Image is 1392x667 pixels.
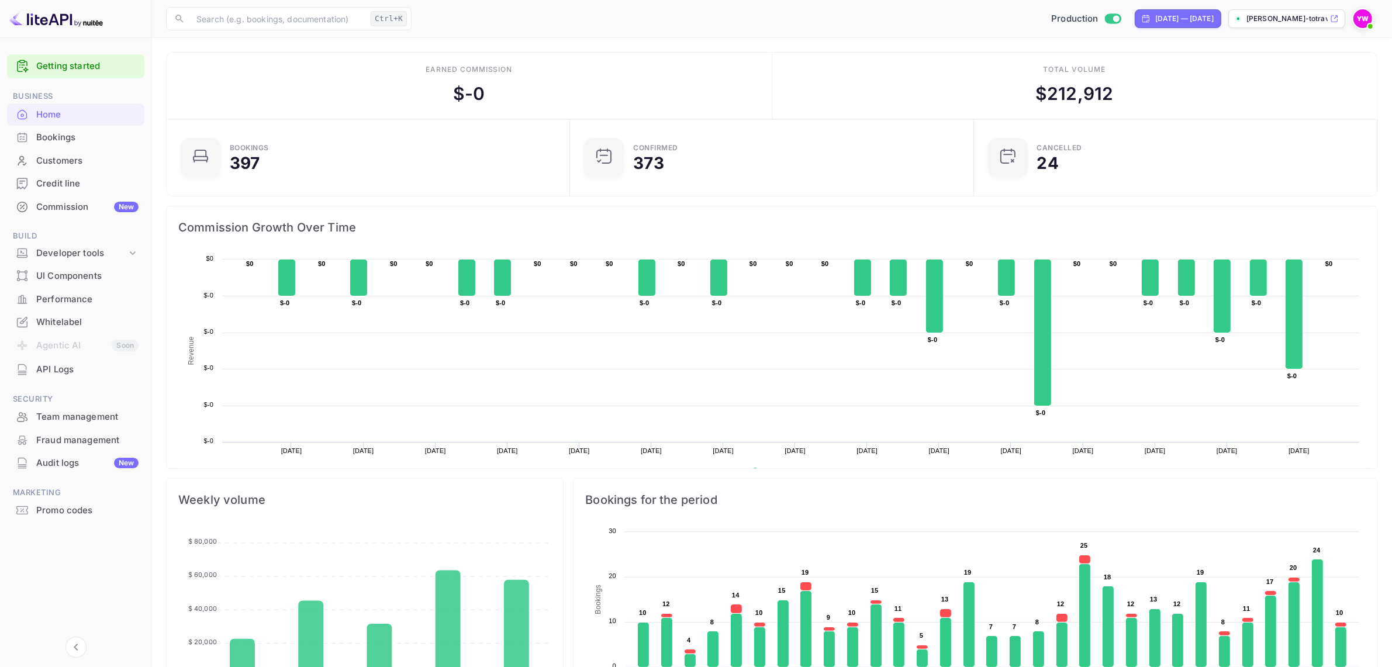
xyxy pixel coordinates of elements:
[894,605,902,612] text: 11
[204,292,213,299] text: $-0
[639,609,647,616] text: 10
[187,336,195,365] text: Revenue
[7,429,144,452] div: Fraud management
[36,108,139,122] div: Home
[966,260,973,267] text: $0
[7,288,144,311] div: Performance
[7,126,144,149] div: Bookings
[36,316,139,329] div: Whitelabel
[1127,600,1135,607] text: 12
[712,299,721,306] text: $-0
[36,131,139,144] div: Bookings
[1221,618,1225,625] text: 8
[7,150,144,171] a: Customers
[1150,596,1158,603] text: 13
[7,311,144,333] a: Whitelabel
[426,260,433,267] text: $0
[1073,260,1081,267] text: $0
[318,260,326,267] text: $0
[710,618,714,625] text: 8
[1104,573,1111,580] text: 18
[570,260,578,267] text: $0
[7,486,144,499] span: Marketing
[778,587,786,594] text: 15
[7,358,144,380] a: API Logs
[280,299,289,306] text: $-0
[1289,447,1310,454] text: [DATE]
[1145,447,1166,454] text: [DATE]
[633,144,678,151] div: Confirmed
[585,490,1366,509] span: Bookings for the period
[7,393,144,406] span: Security
[1035,618,1039,625] text: 8
[594,585,602,614] text: Bookings
[189,7,366,30] input: Search (e.g. bookings, documentation)
[7,406,144,427] a: Team management
[36,293,139,306] div: Performance
[640,299,649,306] text: $-0
[178,218,1366,237] span: Commission Growth Over Time
[1155,13,1214,24] div: [DATE] — [DATE]
[7,452,144,475] div: Audit logsNew
[687,637,691,644] text: 4
[188,604,217,613] tspan: $ 40,000
[36,60,139,73] a: Getting started
[1110,260,1117,267] text: $0
[1336,609,1343,616] text: 10
[1266,578,1274,585] text: 17
[7,243,144,264] div: Developer tools
[36,434,139,447] div: Fraud management
[827,614,830,621] text: 9
[929,447,950,454] text: [DATE]
[1180,299,1189,306] text: $-0
[1252,299,1261,306] text: $-0
[1057,600,1065,607] text: 12
[1353,9,1372,28] img: Yahav Winkler
[496,299,505,306] text: $-0
[786,260,793,267] text: $0
[7,452,144,474] a: Audit logsNew
[65,637,87,658] button: Collapse navigation
[114,458,139,468] div: New
[1037,155,1059,171] div: 24
[1001,447,1022,454] text: [DATE]
[460,299,469,306] text: $-0
[7,406,144,428] div: Team management
[230,155,260,171] div: 397
[7,429,144,451] a: Fraud management
[1215,336,1225,343] text: $-0
[1197,569,1204,576] text: 19
[7,103,144,125] a: Home
[36,247,127,260] div: Developer tools
[1287,372,1297,379] text: $-0
[713,447,734,454] text: [DATE]
[36,154,139,168] div: Customers
[352,299,361,306] text: $-0
[230,144,269,151] div: Bookings
[606,260,613,267] text: $0
[1036,409,1045,416] text: $-0
[920,632,923,639] text: 5
[390,260,398,267] text: $0
[204,328,213,335] text: $-0
[1073,447,1094,454] text: [DATE]
[755,609,763,616] text: 10
[641,447,662,454] text: [DATE]
[7,196,144,219] div: CommissionNew
[7,265,144,288] div: UI Components
[848,609,856,616] text: 10
[7,103,144,126] div: Home
[871,587,879,594] text: 15
[371,11,407,26] div: Ctrl+K
[749,260,757,267] text: $0
[7,358,144,381] div: API Logs
[1290,564,1297,571] text: 20
[7,196,144,217] a: CommissionNew
[188,537,217,545] tspan: $ 80,000
[856,299,865,306] text: $-0
[892,299,901,306] text: $-0
[7,126,144,148] a: Bookings
[989,623,993,630] text: 7
[36,504,139,517] div: Promo codes
[534,260,541,267] text: $0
